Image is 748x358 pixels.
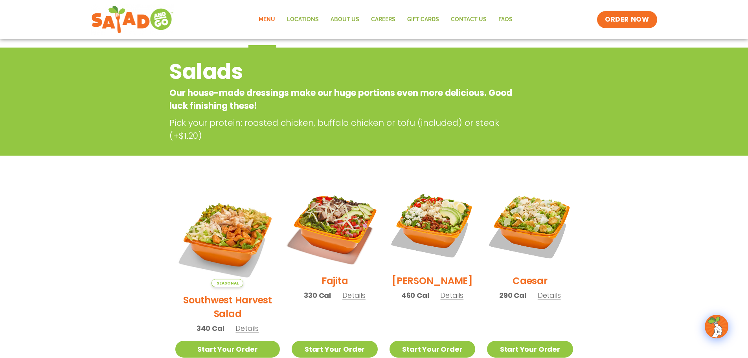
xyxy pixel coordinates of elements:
[175,341,280,358] a: Start Your Order
[169,116,519,142] p: Pick your protein: roasted chicken, buffalo chicken or tofu (included) or steak (+$1.20)
[325,11,365,29] a: About Us
[401,290,429,301] span: 460 Cal
[304,290,331,301] span: 330 Cal
[253,11,281,29] a: Menu
[365,11,401,29] a: Careers
[253,11,518,29] nav: Menu
[390,182,475,268] img: Product photo for Cobb Salad
[169,56,516,88] h2: Salads
[175,293,280,321] h2: Southwest Harvest Salad
[281,11,325,29] a: Locations
[211,279,243,287] span: Seasonal
[440,290,463,300] span: Details
[91,4,174,35] img: new-SAG-logo-768×292
[445,11,493,29] a: Contact Us
[706,316,728,338] img: wpChatIcon
[487,182,573,268] img: Product photo for Caesar Salad
[401,11,445,29] a: GIFT CARDS
[235,323,259,333] span: Details
[292,341,377,358] a: Start Your Order
[597,11,657,28] a: ORDER NOW
[175,182,280,287] img: Product photo for Southwest Harvest Salad
[284,175,385,275] img: Product photo for Fajita Salad
[499,290,526,301] span: 290 Cal
[513,274,548,288] h2: Caesar
[322,274,348,288] h2: Fajita
[392,274,473,288] h2: [PERSON_NAME]
[538,290,561,300] span: Details
[390,341,475,358] a: Start Your Order
[197,323,224,334] span: 340 Cal
[487,341,573,358] a: Start Your Order
[169,86,516,112] p: Our house-made dressings make our huge portions even more delicious. Good luck finishing these!
[605,15,649,24] span: ORDER NOW
[342,290,366,300] span: Details
[493,11,518,29] a: FAQs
